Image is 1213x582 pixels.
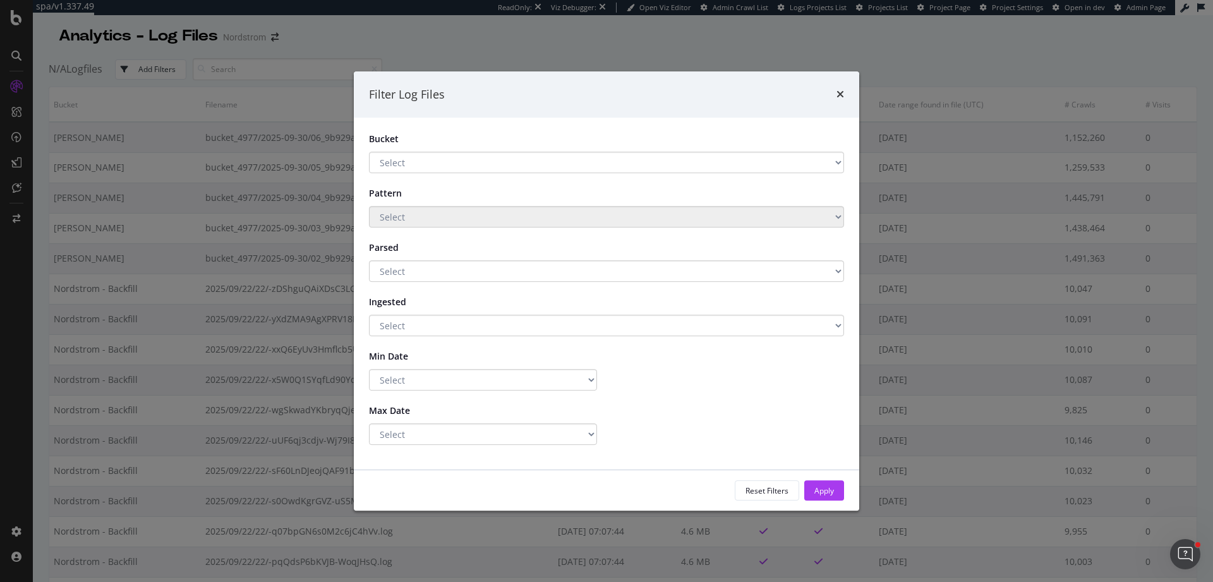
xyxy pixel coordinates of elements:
label: Ingested [359,291,442,308]
div: modal [354,71,859,511]
label: Max Date [359,400,442,417]
div: times [836,87,844,103]
label: Min Date [359,346,442,363]
div: Reset Filters [745,485,788,496]
div: Apply [814,485,834,496]
div: Filter Log Files [369,87,445,103]
label: Pattern [359,183,442,200]
select: You must select a bucket to filter on pattern [369,206,844,227]
iframe: Intercom live chat [1170,539,1200,569]
button: Reset Filters [735,480,799,500]
label: Bucket [359,133,442,145]
button: Apply [804,480,844,500]
label: Parsed [359,237,442,254]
